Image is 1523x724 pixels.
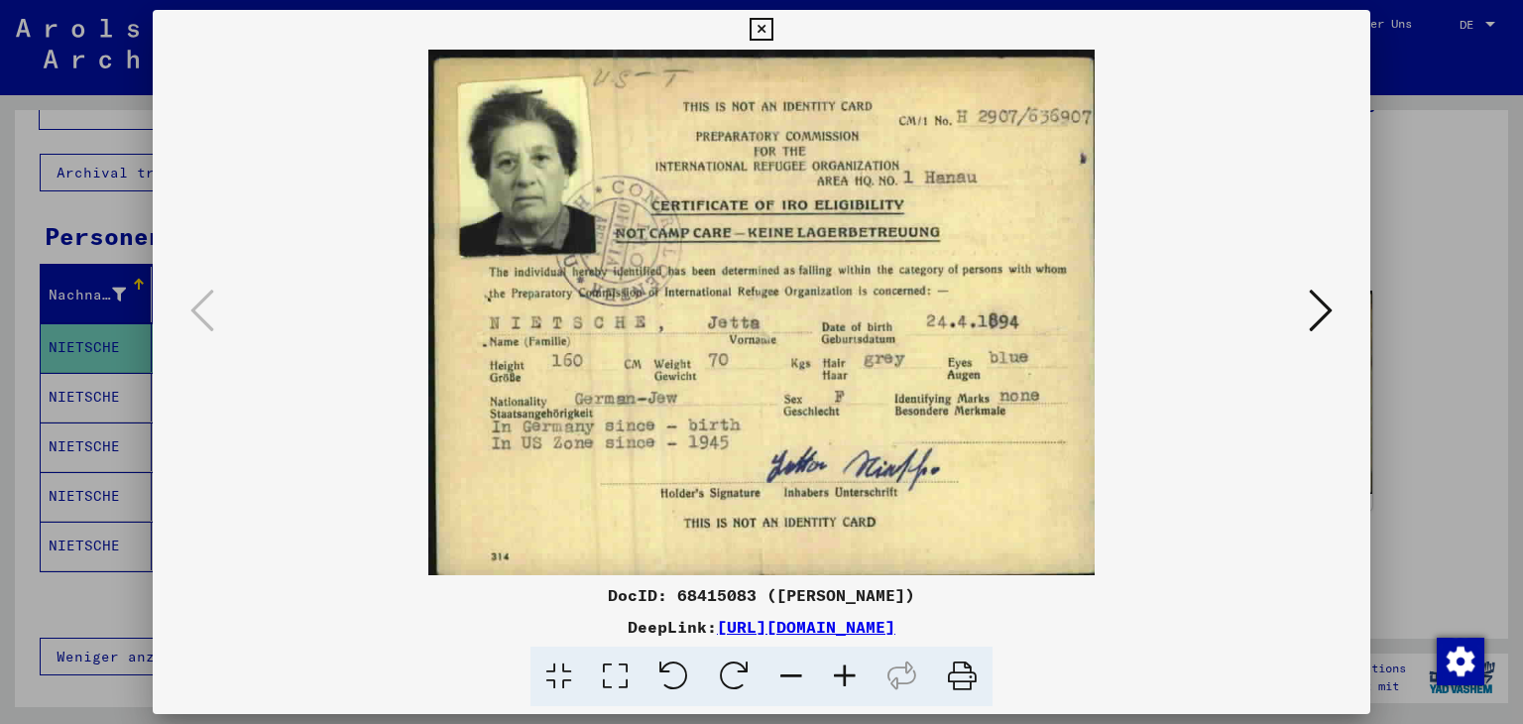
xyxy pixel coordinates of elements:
img: 001.jpg [220,50,1304,575]
a: [URL][DOMAIN_NAME] [717,617,895,637]
img: Zustimmung ändern [1437,638,1484,685]
div: Zustimmung ändern [1436,637,1483,684]
div: DocID: 68415083 ([PERSON_NAME]) [153,583,1371,607]
div: DeepLink: [153,615,1371,639]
